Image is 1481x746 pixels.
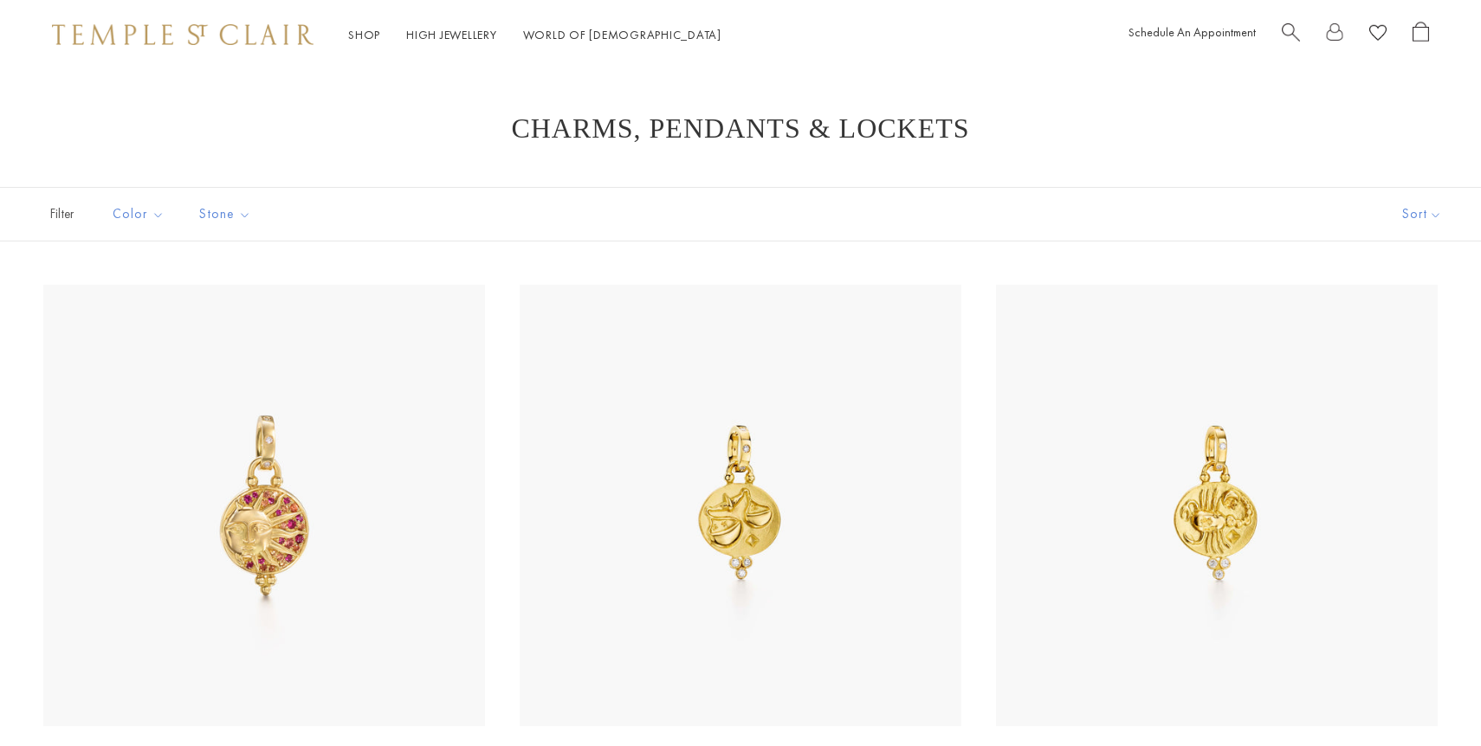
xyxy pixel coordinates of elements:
[186,195,264,234] button: Stone
[520,285,961,726] a: 18K Libra Pendant18K Libra Pendant
[1282,22,1300,48] a: Search
[1369,22,1387,48] a: View Wishlist
[520,285,961,726] img: 18K Libra Pendant
[104,203,178,225] span: Color
[996,285,1438,726] img: 18K Scorpio Pendant
[996,285,1438,726] a: 18K Scorpio Pendant18K Scorpio Pendant
[1129,24,1256,40] a: Schedule An Appointment
[348,27,380,42] a: ShopShop
[69,113,1412,144] h1: Charms, Pendants & Lockets
[1413,22,1429,48] a: Open Shopping Bag
[191,203,264,225] span: Stone
[100,195,178,234] button: Color
[1394,665,1464,729] iframe: Gorgias live chat messenger
[348,24,721,46] nav: Main navigation
[1363,188,1481,241] button: Show sort by
[43,285,485,726] a: P36806-ECLSOL18K Solar Eclipse Pendant
[52,24,314,45] img: Temple St. Clair
[523,27,721,42] a: World of [DEMOGRAPHIC_DATA]World of [DEMOGRAPHIC_DATA]
[43,285,485,726] img: 18K Solar Eclipse Pendant
[406,27,497,42] a: High JewelleryHigh Jewellery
